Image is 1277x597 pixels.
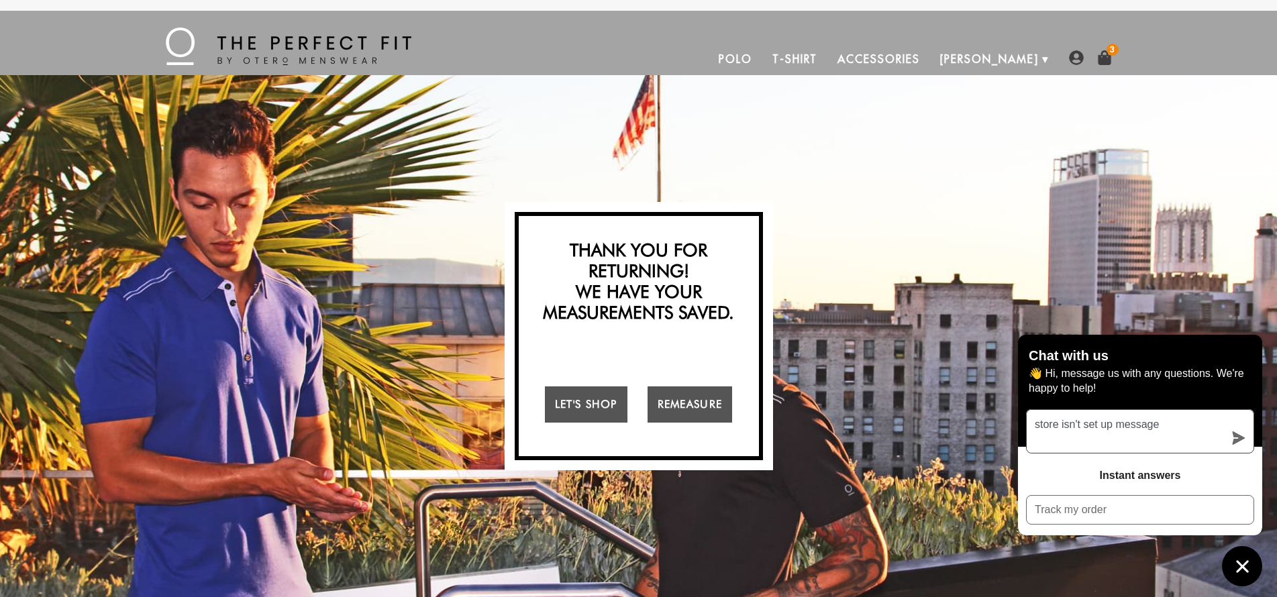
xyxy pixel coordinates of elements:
img: The Perfect Fit - by Otero Menswear - Logo [166,28,411,65]
img: shopping-bag-icon.png [1097,50,1112,65]
a: Polo [709,43,762,75]
span: 3 [1107,44,1119,56]
a: 3 [1097,50,1112,65]
a: T-Shirt [762,43,827,75]
a: Remeasure [648,386,733,423]
inbox-online-store-chat: Shopify online store chat [1014,335,1266,586]
h2: Thank you for returning! We have your measurements saved. [525,239,752,323]
img: user-account-icon.png [1069,50,1084,65]
a: Accessories [827,43,929,75]
a: Let's Shop [545,386,627,423]
a: [PERSON_NAME] [930,43,1049,75]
